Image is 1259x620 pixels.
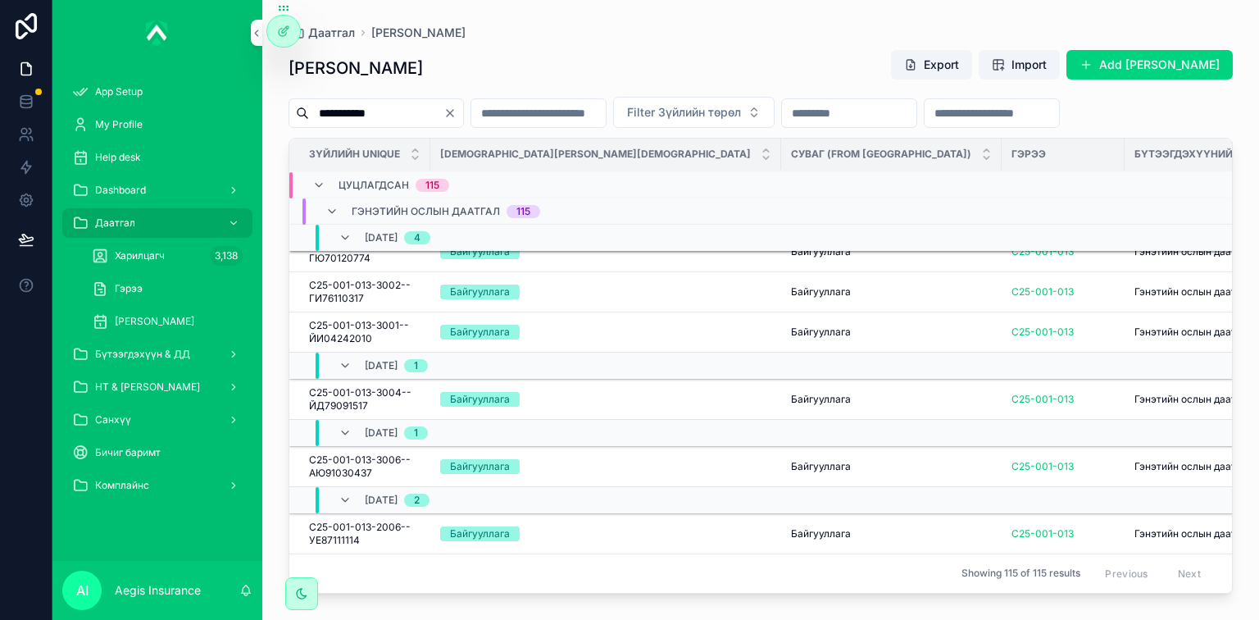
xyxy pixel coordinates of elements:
[289,57,423,80] h1: [PERSON_NAME]
[791,148,971,161] span: Суваг (from [GEOGRAPHIC_DATA])
[115,282,143,295] span: Гэрээ
[791,460,992,473] a: Байгууллага
[309,239,420,265] a: C25-001-013-3003--ГЮ70120774
[62,438,252,467] a: Бичиг баримт
[62,77,252,107] a: App Setup
[62,176,252,205] a: Dashboard
[352,205,500,218] span: Гэнэтийн ослын даатгал
[1011,148,1046,161] span: Гэрээ
[95,479,149,492] span: Комплайнс
[440,244,771,259] a: Байгууллага
[791,527,851,540] span: Байгууллага
[308,25,355,41] span: Даатгал
[791,245,992,258] a: Байгууллага
[309,454,420,480] a: C25-001-013-3006--АЮ91030437
[1011,326,1074,339] a: C25-001-013
[95,446,161,459] span: Бичиг баримт
[440,527,771,541] a: Байгууллага
[1134,285,1252,299] span: Гэнэтийн ослын даатгал
[516,205,530,218] div: 115
[365,494,398,507] span: [DATE]
[371,25,466,41] a: [PERSON_NAME]
[961,568,1080,581] span: Showing 115 of 115 results
[115,582,201,599] p: Aegis Insurance
[1011,285,1115,299] a: C25-001-013
[1011,245,1074,258] a: C25-001-013
[52,66,262,522] div: scrollable content
[309,148,400,161] span: Зүйлийн unique
[62,143,252,172] a: Help desk
[791,245,851,258] span: Байгууллага
[791,326,992,339] a: Байгууллага
[1011,57,1047,73] span: Import
[82,274,252,303] a: Гэрээ
[450,459,510,474] div: Байгууллага
[791,326,851,339] span: Байгууллага
[450,285,510,299] div: Байгууллага
[309,319,420,345] span: C25-001-013-3001--ЙИ04242010
[414,359,418,372] div: 1
[450,392,510,407] div: Байгууллага
[414,494,420,507] div: 2
[440,325,771,340] a: Байгууллага
[115,315,194,328] span: [PERSON_NAME]
[1134,245,1252,258] span: Гэнэтийн ослын даатгал
[62,372,252,402] a: НТ & [PERSON_NAME]
[1011,460,1074,473] a: C25-001-013
[450,325,510,340] div: Байгууллага
[443,107,463,120] button: Clear
[365,231,398,244] span: [DATE]
[76,581,89,600] span: AI
[1011,393,1074,406] a: C25-001-013
[440,285,771,299] a: Байгууллага
[627,104,741,121] span: Filter Зүйлийн төрөл
[1011,285,1074,299] a: C25-001-013
[210,246,243,266] div: 3,138
[791,527,992,540] a: Байгууллага
[1011,527,1115,540] a: C25-001-013
[1134,460,1252,473] span: Гэнэтийн ослын даатгал
[365,426,398,440] span: [DATE]
[95,413,131,426] span: Санхүү
[82,241,252,271] a: Харилцагч3,138
[791,393,851,406] span: Байгууллага
[1134,393,1252,406] span: Гэнэтийн ослын даатгал
[339,179,409,192] span: Цуцлагдсан
[309,279,420,305] a: C25-001-013-3002--ГИ76110317
[1066,50,1233,80] button: Add [PERSON_NAME]
[791,460,851,473] span: Байгууллага
[62,340,252,369] a: Бүтээгдэхүүн & ДД
[1134,148,1257,161] span: Бүтээгдэхүүний нэр
[115,249,165,262] span: Харилцагч
[414,231,420,244] div: 4
[414,426,418,440] div: 1
[440,148,751,161] span: [DEMOGRAPHIC_DATA][PERSON_NAME][DEMOGRAPHIC_DATA]
[1134,527,1252,540] span: Гэнэтийн ослын даатгал
[891,50,972,80] button: Export
[1134,326,1252,339] span: Гэнэтийн ослын даатгал
[1011,393,1115,406] a: C25-001-013
[95,118,143,131] span: My Profile
[613,97,775,128] button: Select Button
[425,179,439,192] div: 115
[146,20,169,46] img: App logo
[440,392,771,407] a: Байгууллага
[95,381,200,394] span: НТ & [PERSON_NAME]
[791,285,992,299] a: Байгууллага
[309,386,420,413] a: C25-001-013-3004--ЙД79091517
[95,217,135,230] span: Даатгал
[309,521,420,547] a: C25-001-013-2006--УЕ87111114
[1011,527,1074,540] span: C25-001-013
[791,393,992,406] a: Байгууллага
[95,151,141,164] span: Help desk
[1011,460,1115,473] a: C25-001-013
[95,184,146,197] span: Dashboard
